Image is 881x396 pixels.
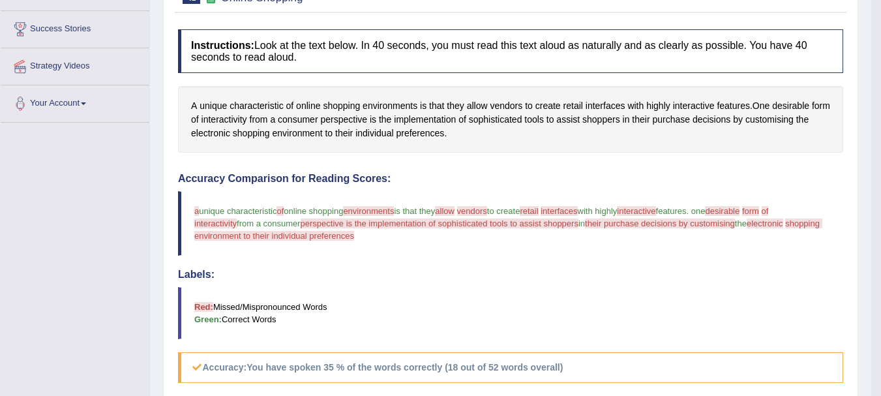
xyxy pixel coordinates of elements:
[435,206,455,216] span: allow
[178,269,843,281] h4: Labels:
[178,287,843,339] blockquote: Missed/Mispronounced Words Correct Words
[250,113,268,127] span: Click to see word definition
[705,206,739,216] span: desirable
[490,99,522,113] span: Click to see word definition
[578,219,585,228] span: in
[270,113,275,127] span: Click to see word definition
[563,99,583,113] span: Click to see word definition
[556,113,580,127] span: Click to see word definition
[301,219,578,228] span: perspective is the implementation of sophisticated tools to assist shoppers
[447,99,464,113] span: Click to see word definition
[178,173,843,185] h4: Accuracy Comparison for Reading Scores:
[323,99,360,113] span: Click to see word definition
[627,99,644,113] span: Click to see word definition
[363,99,417,113] span: Click to see word definition
[178,86,843,153] div: . .
[178,29,843,73] h4: Look at the text below. In 40 seconds, you must read this text aloud as naturally and as clearly ...
[656,206,687,216] span: features
[202,113,247,127] span: Click to see word definition
[396,127,444,140] span: Click to see word definition
[772,99,809,113] span: Click to see word definition
[191,113,199,127] span: Click to see word definition
[194,302,213,312] b: Red:
[420,99,426,113] span: Click to see word definition
[394,206,435,216] span: is that they
[578,206,618,216] span: with highly
[200,99,227,113] span: Click to see word definition
[278,113,318,127] span: Click to see word definition
[520,206,538,216] span: retail
[745,113,794,127] span: Click to see word definition
[335,127,353,140] span: Click to see word definition
[525,99,533,113] span: Click to see word definition
[691,206,706,216] span: one
[467,99,488,113] span: Click to see word definition
[652,113,690,127] span: Click to see word definition
[747,219,783,228] span: electronic
[429,99,444,113] span: Click to see word definition
[394,113,456,127] span: Click to see word definition
[286,99,294,113] span: Click to see word definition
[296,99,320,113] span: Click to see word definition
[582,113,620,127] span: Click to see word definition
[733,113,743,127] span: Click to see word definition
[487,206,520,216] span: to create
[646,99,670,113] span: Click to see word definition
[194,314,222,324] b: Green:
[191,40,254,51] b: Instructions:
[735,219,747,228] span: the
[284,206,343,216] span: online shopping
[246,362,563,373] b: You have spoken 35 % of the words correctly (18 out of 52 words overall)
[320,113,367,127] span: Click to see word definition
[1,85,149,118] a: Your Account
[1,11,149,44] a: Success Stories
[585,219,735,228] span: their purchase decisions by customising
[343,206,394,216] span: environments
[276,206,284,216] span: of
[687,206,689,216] span: .
[586,99,625,113] span: Click to see word definition
[457,206,487,216] span: vendors
[673,99,715,113] span: Click to see word definition
[178,352,843,383] h5: Accuracy:
[273,127,323,140] span: Click to see word definition
[325,127,333,140] span: Click to see word definition
[379,113,391,127] span: Click to see word definition
[693,113,730,127] span: Click to see word definition
[742,206,759,216] span: form
[233,127,270,140] span: Click to see word definition
[717,99,750,113] span: Click to see word definition
[524,113,544,127] span: Click to see word definition
[623,113,630,127] span: Click to see word definition
[191,127,230,140] span: Click to see word definition
[370,113,376,127] span: Click to see word definition
[191,99,197,113] span: Click to see word definition
[632,113,650,127] span: Click to see word definition
[469,113,522,127] span: Click to see word definition
[812,99,830,113] span: Click to see word definition
[546,113,554,127] span: Click to see word definition
[753,99,769,113] span: Click to see word definition
[762,206,769,216] span: of
[1,48,149,81] a: Strategy Videos
[230,99,283,113] span: Click to see word definition
[535,99,561,113] span: Click to see word definition
[194,206,199,216] span: a
[355,127,393,140] span: Click to see word definition
[194,219,237,228] span: interactivity
[796,113,809,127] span: Click to see word definition
[199,206,276,216] span: unique characteristic
[617,206,655,216] span: interactive
[541,206,577,216] span: interfaces
[458,113,466,127] span: Click to see word definition
[237,219,301,228] span: from a consumer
